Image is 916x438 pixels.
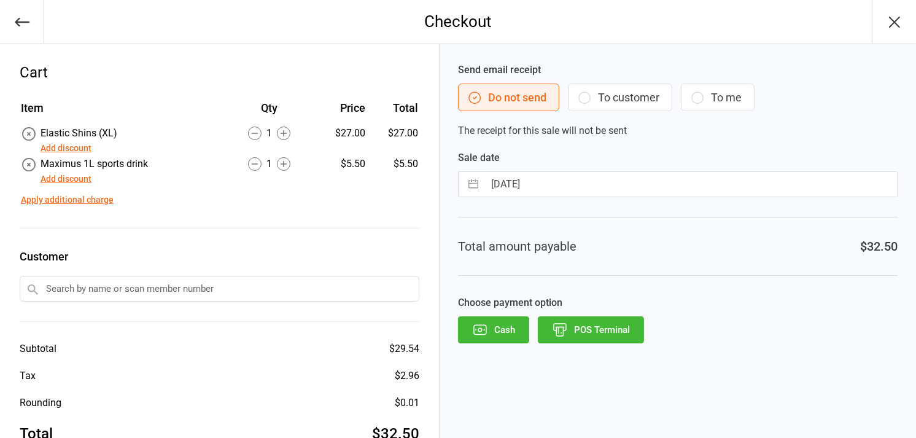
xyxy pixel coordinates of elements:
[370,157,418,186] td: $5.50
[315,126,365,141] div: $27.00
[568,84,672,111] button: To customer
[20,61,419,84] div: Cart
[225,100,314,125] th: Qty
[20,276,419,302] input: Search by name or scan member number
[315,157,365,171] div: $5.50
[458,295,898,310] label: Choose payment option
[20,248,419,265] label: Customer
[20,342,56,356] div: Subtotal
[225,126,314,141] div: 1
[860,237,898,256] div: $32.50
[681,84,755,111] button: To me
[41,142,91,155] button: Add discount
[225,157,314,171] div: 1
[370,100,418,125] th: Total
[41,173,91,186] button: Add discount
[538,316,644,343] button: POS Terminal
[20,396,61,410] div: Rounding
[458,151,898,165] label: Sale date
[458,63,898,138] div: The receipt for this sale will not be sent
[458,84,559,111] button: Do not send
[370,126,418,155] td: $27.00
[41,158,148,170] span: Maximus 1L sports drink
[41,127,117,139] span: Elastic Shins (XL)
[389,342,419,356] div: $29.54
[315,100,365,116] div: Price
[458,316,529,343] button: Cash
[395,396,419,410] div: $0.01
[20,369,36,383] div: Tax
[21,100,224,125] th: Item
[458,63,898,77] label: Send email receipt
[395,369,419,383] div: $2.96
[21,194,114,206] button: Apply additional charge
[458,237,576,256] div: Total amount payable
